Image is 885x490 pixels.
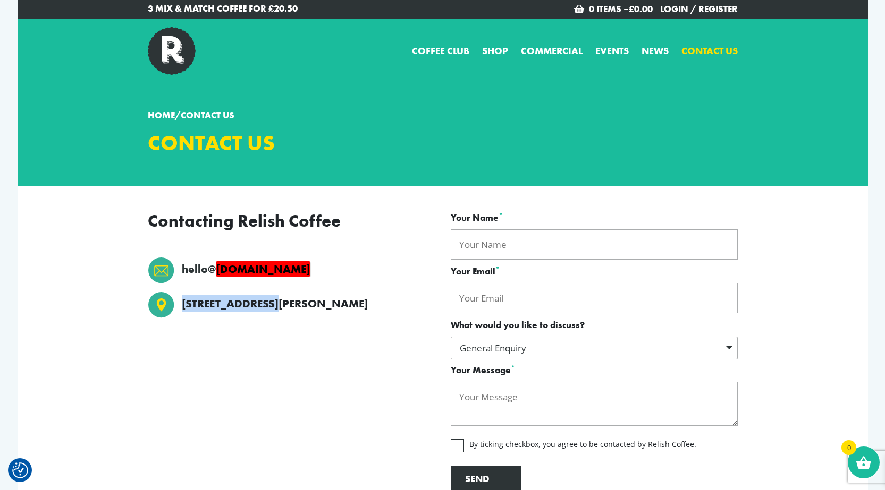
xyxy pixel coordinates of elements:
a: Contact us [681,44,738,58]
span: / [148,109,234,121]
button: Consent Preferences [12,462,28,478]
span: 0 [841,440,856,455]
a: Home [148,109,175,121]
h2: Contacting Relish Coffee [148,211,435,231]
input: Your Name [451,229,738,260]
a: Shop [482,44,508,58]
input: Your Email [451,283,738,314]
p: [STREET_ADDRESS][PERSON_NAME] [182,295,368,312]
a: Events [595,44,629,58]
bdi: 0.00 [629,3,653,15]
a: News [642,44,669,58]
label: By ticking checkbox, you agree to be contacted by Relish Coffee. [451,439,738,452]
span: Send [465,472,490,485]
span: Contact us [181,109,234,121]
a: Coffee Club [412,44,469,58]
img: Call Relish Coffee [148,291,174,318]
img: Email Relish Coffee [148,257,174,283]
a: Commercial [521,44,583,58]
label: Your Name [451,211,738,225]
a: Login / Register [660,3,738,15]
img: Relish Coffee [148,27,196,75]
a: 3 Mix & Match Coffee for £20.50 [148,2,435,16]
span: £ [629,3,634,15]
div: General Enquiry [451,337,738,360]
label: What would you like to discuss? [451,319,738,332]
h1: Contact us [148,131,435,156]
label: Your Message [451,364,738,377]
em: [DOMAIN_NAME] [216,261,310,277]
a: 0 items –£0.00 [589,3,653,15]
label: Your Email [451,265,738,279]
img: Revisit consent button [12,462,28,478]
a: hello@[DOMAIN_NAME] [182,261,310,278]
